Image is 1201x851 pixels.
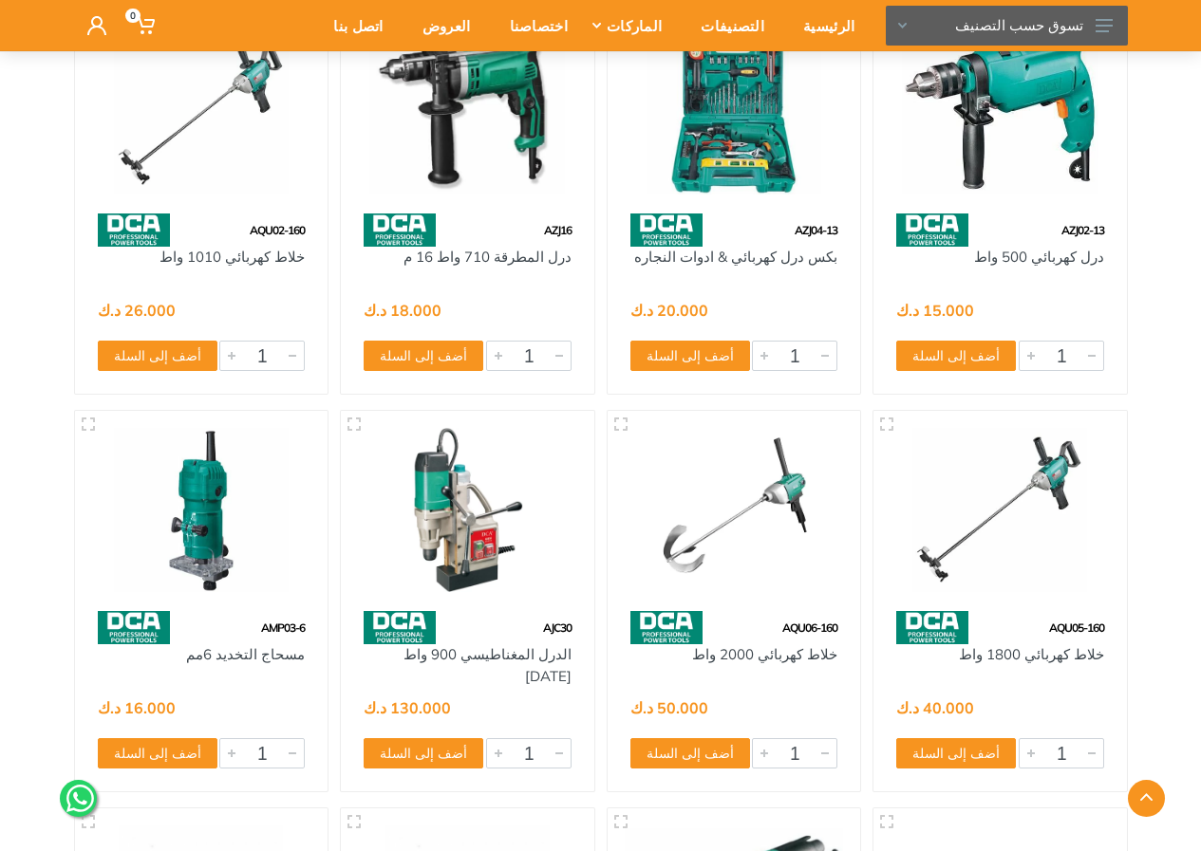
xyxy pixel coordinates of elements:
[308,6,396,46] div: اتصل بنا
[891,31,1110,195] img: Royal Tools - درل كهربائي 500 واط
[160,248,305,266] a: خلاط كهربائي 1010 واط
[625,31,844,195] img: Royal Tools - بكس درل كهربائي & ادوات النجاره
[186,645,305,663] a: مسحاج التخديد 6مم
[98,611,170,644] img: 58.webp
[364,213,436,247] img: 58.webp
[896,738,1016,768] button: أضف إلى السلة
[782,620,837,635] span: AQU06-160
[896,611,968,644] img: 58.webp
[630,213,703,247] img: 58.webp
[625,428,844,592] img: Royal Tools - خلاط كهربائي 2000 واط
[896,341,1016,371] button: أضف إلى السلة
[630,341,750,371] button: أضف إلى السلة
[358,31,577,195] img: Royal Tools - درل المطرقة 710 واط 16 م
[364,341,483,371] button: أضف إلى السلة
[92,31,311,195] img: Royal Tools - خلاط كهربائي 1010 واط
[261,620,305,635] span: AMP03-6
[630,303,708,318] div: 20.000 د.ك
[581,6,675,46] div: الماركات
[896,303,974,318] div: 15.000 د.ك
[397,6,484,46] div: العروض
[1049,620,1104,635] span: AQU05-160
[974,248,1104,266] a: درل كهربائي 500 واط
[896,213,968,247] img: 58.webp
[959,645,1104,663] a: خلاط كهربائي 1800 واط
[543,620,572,635] span: AJC30
[1061,223,1104,237] span: AZJ02-13
[675,6,778,46] div: التصنيفات
[364,700,451,715] div: 130.000 د.ك
[98,700,176,715] div: 16.000 د.ك
[98,738,217,768] button: أضف إلى السلة
[692,645,837,663] a: خلاط كهربائي 2000 واط
[98,213,170,247] img: 58.webp
[484,6,581,46] div: اختصاصنا
[544,223,572,237] span: AZJ16
[403,248,572,266] a: درل المطرقة 710 واط 16 م
[778,6,868,46] div: الرئيسية
[364,611,436,644] img: 58.webp
[125,9,141,23] span: 0
[896,700,974,715] div: 40.000 د.ك
[98,303,176,318] div: 26.000 د.ك
[98,341,217,371] button: أضف إلى السلة
[92,428,311,592] img: Royal Tools - مسحاج التخديد 6مم
[886,6,1128,46] button: تسوق حسب التصنيف
[630,700,708,715] div: 50.000 د.ك
[634,248,837,266] a: بكس درل كهربائي & ادوات النجاره
[403,645,572,685] a: الدرل المغناطيسي 900 واط [DATE]
[795,223,837,237] span: AZJ04-13
[250,223,305,237] span: AQU02-160
[364,738,483,768] button: أضف إلى السلة
[630,738,750,768] button: أضف إلى السلة
[364,303,441,318] div: 18.000 د.ك
[358,428,577,592] img: Royal Tools - الدرل المغناطيسي 900 واط 30 م
[630,611,703,644] img: 58.webp
[891,428,1110,592] img: Royal Tools - خلاط كهربائي 1800 واط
